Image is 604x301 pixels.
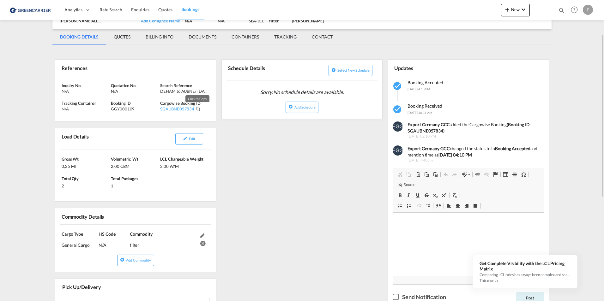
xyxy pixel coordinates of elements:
button: icon-plus-circleAdd Commodity [117,255,154,266]
b: Export Germany GCC [408,146,450,151]
img: 1378a7308afe11ef83610d9e779c6b34.png [9,3,52,17]
span: Help [569,4,580,15]
md-icon: icon-cancel [200,239,204,244]
a: Spell Check As You Type [461,170,472,179]
md-tab-item: DOCUMENTS [181,29,224,44]
md-checkbox: Checkbox No Ink [393,292,446,301]
span: Add Commodity [126,258,151,262]
a: Unlink [482,170,491,179]
img: EUeHj4AAAAAElFTkSuQmCC [393,145,403,156]
div: E [583,5,593,15]
div: SGAUBNE057834 [160,106,194,112]
div: Bianca Holzenkaempfer [292,18,324,24]
a: Paste as plain text (Ctrl+Shift+V) [422,170,431,179]
span: Enquiries [131,7,149,12]
a: Link (Ctrl+K) [473,170,482,179]
md-icon: icon-magnify [558,7,565,14]
span: Commodity [130,231,153,237]
a: Undo (Ctrl+Z) [441,170,450,179]
md-icon: icon-plus-circle [120,257,124,262]
strong: Export Germany GCC [408,122,449,127]
a: Increase Indent [424,202,432,210]
span: Quotation No. [111,83,136,88]
div: 2,00 W/M [160,162,208,169]
a: Insert/Remove Bulleted List [404,202,413,210]
md-icon: icon-plus-circle [331,68,336,72]
b: Booking Accepted [495,146,530,151]
div: 2 [62,181,109,189]
a: Align Left [444,202,453,210]
md-tab-item: CONTACT [304,29,340,44]
button: icon-plus-circleAdd Schedule [286,102,318,113]
span: Cargo Type [62,231,83,237]
a: Cut (Ctrl+X) [396,170,404,179]
div: 0,25 MT [62,162,109,169]
div: Updates [393,62,467,73]
a: Align Right [462,202,471,210]
md-icon: icon-plus 400-fg [504,6,511,13]
div: Schedule Details [226,62,301,78]
div: References [60,62,134,73]
md-tab-item: TRACKING [267,29,304,44]
span: [DATE] 7:40pm [408,158,539,163]
span: Inquiry No. [62,83,82,88]
span: ALLSTA SPEDITION GMBH [92,18,133,23]
span: Total Packages [111,176,138,181]
span: HS Code [99,231,115,237]
span: Analytics [64,7,82,13]
a: Block Quote [434,202,443,210]
div: N/A [185,18,212,24]
span: [DATE] 10:31 AM [408,111,432,115]
span: Cargowise Booking ID [160,101,200,106]
a: Center [453,202,462,210]
md-icon: icon-pencil [183,136,187,141]
div: filter [130,237,196,248]
div: Pick Up/Delivery [61,281,134,292]
b: [DATE] 04:10 PM [438,152,472,157]
div: DEHAM to AUBNE/ 15 September, 2025 [160,88,208,94]
div: Add Consignee Name [141,18,180,24]
div: filter [269,18,287,24]
iframe: Editor, editor4 [393,213,544,276]
md-icon: Edit [200,233,204,238]
div: [PERSON_NAME] [60,18,102,24]
span: Quotes [158,7,172,12]
a: Superscript [440,191,449,199]
md-tab-item: QUOTES [106,29,138,44]
button: icon-plus-circleSelect new schedule [329,65,372,76]
div: N/A [99,237,128,248]
a: Anchor [491,170,500,179]
div: Load Details [60,131,91,147]
span: Booking ID [111,101,131,106]
div: Commodity Details [60,211,134,222]
a: Source [396,181,417,189]
div: Help [569,4,583,16]
md-tab-item: BILLING INFO [138,29,181,44]
div: N/A [62,106,109,112]
md-icon: icon-checkbox-marked-circle [393,81,403,91]
button: icon-plus 400-fgNewicon-chevron-down [501,4,530,16]
a: Subscript [431,191,440,199]
span: Add Schedule [294,105,315,109]
span: Sorry, No schedule details are available. [258,86,346,98]
div: General Cargo [62,237,99,248]
button: icon-pencilEdit [175,133,203,145]
a: Insert Horizontal Line [510,170,519,179]
div: changed the status to In and mention time as [408,145,539,158]
span: Bookings [181,7,199,12]
strong: (Booking ID : SGAUBNE057834) [408,122,531,133]
div: GGY000109 [111,106,159,112]
span: LCL Chargeable Weight [160,156,203,162]
md-icon: icon-chevron-down [520,6,527,13]
a: Italic (Ctrl+I) [404,191,413,199]
span: Rate Search [100,7,122,12]
a: Paste (Ctrl+V) [413,170,422,179]
div: icon-magnify [558,7,565,16]
span: Select new schedule [337,68,370,72]
div: N/A [218,18,244,24]
div: SEA-LCL [249,18,264,24]
md-tab-item: BOOKING DETAILS [52,29,106,44]
a: Remove Format [450,191,459,199]
span: [DATE] 4:10 PM [408,87,430,91]
span: [DATE] 02:10 PM [408,134,539,139]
